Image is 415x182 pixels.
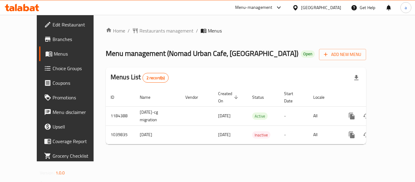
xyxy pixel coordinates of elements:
span: Status [252,94,272,101]
span: Version: [40,169,55,177]
span: 1.0.0 [56,169,65,177]
div: [GEOGRAPHIC_DATA] [301,4,341,11]
div: Export file [349,70,364,85]
span: 2 record(s) [143,75,169,81]
a: Menus [39,46,106,61]
a: Choice Groups [39,61,106,76]
span: Choice Groups [53,65,101,72]
span: Edit Restaurant [53,21,101,28]
div: Total records count [142,73,169,83]
button: Change Status [359,109,374,123]
span: Locale [313,94,332,101]
span: Coupons [53,79,101,87]
span: Promotions [53,94,101,101]
a: Edit Restaurant [39,17,106,32]
button: Add New Menu [319,49,366,60]
td: 1039835 [106,125,135,144]
a: Coupons [39,76,106,90]
td: - [279,125,308,144]
a: Grocery Checklist [39,149,106,163]
a: Restaurants management [132,27,194,34]
nav: breadcrumb [106,27,366,34]
a: Branches [39,32,106,46]
li: / [196,27,198,34]
span: Created On [218,90,240,105]
h2: Menus List [111,73,169,83]
span: Active [252,113,268,120]
span: Vendor [185,94,206,101]
span: [DATE] [218,131,231,139]
span: Start Date [284,90,301,105]
span: Menu disclaimer [53,108,101,116]
th: Actions [340,88,408,107]
div: Active [252,112,268,120]
span: Coverage Report [53,138,101,145]
td: All [308,125,340,144]
span: Grocery Checklist [53,152,101,160]
span: Menus [208,27,222,34]
span: Open [301,51,315,57]
td: All [308,106,340,125]
span: Add New Menu [324,51,361,58]
span: Menu management ( Nomad Urban Cafe, [GEOGRAPHIC_DATA] ) [106,46,298,60]
table: enhanced table [106,88,408,144]
span: Inactive [252,132,270,139]
td: [DATE] [135,125,180,144]
span: Upsell [53,123,101,130]
div: Inactive [252,131,270,139]
span: a [405,4,407,11]
a: Promotions [39,90,106,105]
a: Coverage Report [39,134,106,149]
div: Menu-management [235,4,273,11]
li: / [128,27,130,34]
td: 1184388 [106,106,135,125]
button: Change Status [359,128,374,142]
td: [DATE]-cg migration [135,106,180,125]
span: Name [140,94,158,101]
a: Upsell [39,119,106,134]
span: [DATE] [218,112,231,120]
div: Open [301,50,315,58]
span: Branches [53,36,101,43]
td: - [279,106,308,125]
span: Restaurants management [139,27,194,34]
span: ID [111,94,122,101]
a: Menu disclaimer [39,105,106,119]
button: more [345,109,359,123]
a: Home [106,27,125,34]
button: more [345,128,359,142]
span: Menus [54,50,101,57]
